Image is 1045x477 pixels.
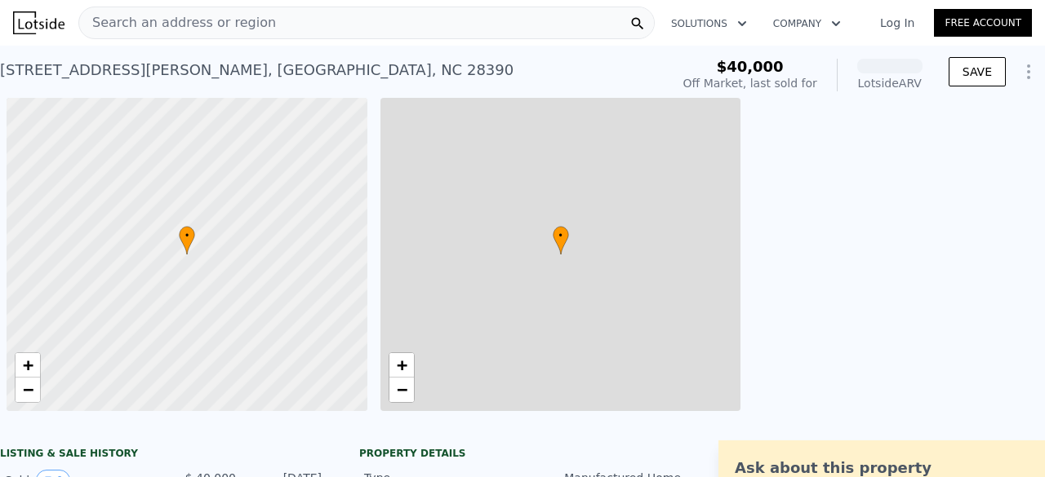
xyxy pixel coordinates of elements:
a: Zoom in [16,353,40,378]
div: • [553,226,569,254]
span: + [23,355,33,375]
span: + [396,355,407,375]
button: Company [760,9,854,38]
span: $40,000 [717,58,784,75]
img: Lotside [13,11,64,34]
a: Zoom out [389,378,414,402]
button: SAVE [949,57,1006,86]
a: Free Account [934,9,1032,37]
span: − [396,379,407,400]
span: Search an address or region [79,13,276,33]
div: Off Market, last sold for [683,75,817,91]
div: • [179,226,195,254]
span: − [23,379,33,400]
div: Property details [359,447,686,460]
a: Log In [860,15,934,31]
button: Solutions [658,9,760,38]
a: Zoom out [16,378,40,402]
div: Lotside ARV [857,75,923,91]
a: Zoom in [389,353,414,378]
span: • [553,228,569,243]
span: • [179,228,195,243]
button: Show Options [1012,55,1045,88]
